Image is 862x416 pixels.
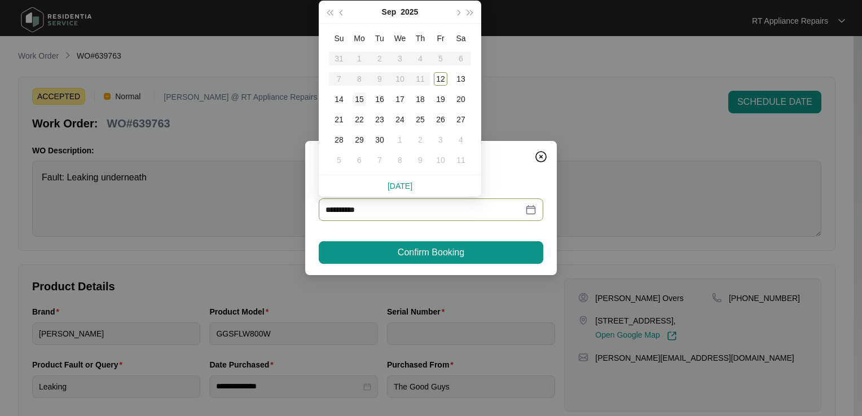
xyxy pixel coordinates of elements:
div: 30 [373,133,386,147]
th: Fr [430,28,451,48]
div: 25 [414,113,427,126]
div: 20 [454,92,468,106]
button: Confirm Booking [319,241,543,264]
td: 2025-10-04 [451,130,471,150]
td: 2025-10-05 [329,150,349,170]
td: 2025-10-08 [390,150,410,170]
div: 11 [454,153,468,167]
td: 2025-10-06 [349,150,370,170]
td: 2025-09-18 [410,89,430,109]
div: 10 [434,153,447,167]
td: 2025-09-26 [430,109,451,130]
span: Confirm Booking [398,246,464,259]
div: 8 [393,153,407,167]
div: 9 [414,153,427,167]
td: 2025-09-28 [329,130,349,150]
div: 19 [434,92,447,106]
div: 12 [434,72,447,86]
td: 2025-09-16 [370,89,390,109]
img: closeCircle [534,150,548,163]
div: 14 [332,92,346,106]
div: 7 [373,153,386,167]
td: 2025-09-15 [349,89,370,109]
th: Tu [370,28,390,48]
th: Sa [451,28,471,48]
div: 2 [414,133,427,147]
td: 2025-10-01 [390,130,410,150]
div: 3 [434,133,447,147]
td: 2025-09-13 [451,69,471,89]
button: 2025 [401,1,418,23]
div: 1 [393,133,407,147]
div: 24 [393,113,407,126]
div: 15 [353,92,366,106]
div: 21 [332,113,346,126]
div: 28 [332,133,346,147]
div: 27 [454,113,468,126]
th: We [390,28,410,48]
div: 6 [353,153,366,167]
th: Su [329,28,349,48]
td: 2025-09-14 [329,89,349,109]
td: 2025-09-21 [329,109,349,130]
div: 5 [332,153,346,167]
th: Th [410,28,430,48]
div: 23 [373,113,386,126]
td: 2025-10-03 [430,130,451,150]
div: 13 [454,72,468,86]
td: 2025-09-22 [349,109,370,130]
td: 2025-09-12 [430,69,451,89]
td: 2025-09-19 [430,89,451,109]
div: 4 [454,133,468,147]
div: 16 [373,92,386,106]
div: 22 [353,113,366,126]
div: 18 [414,92,427,106]
a: [DATE] [388,182,412,191]
button: Close [532,148,550,166]
td: 2025-10-09 [410,150,430,170]
td: 2025-09-29 [349,130,370,150]
td: 2025-10-11 [451,150,471,170]
td: 2025-10-02 [410,130,430,150]
td: 2025-09-17 [390,89,410,109]
td: 2025-09-23 [370,109,390,130]
input: Date [326,203,523,216]
td: 2025-10-07 [370,150,390,170]
td: 2025-10-10 [430,150,451,170]
td: 2025-09-20 [451,89,471,109]
td: 2025-09-30 [370,130,390,150]
div: 29 [353,133,366,147]
div: 26 [434,113,447,126]
td: 2025-09-25 [410,109,430,130]
td: 2025-09-24 [390,109,410,130]
div: 17 [393,92,407,106]
button: Sep [382,1,397,23]
th: Mo [349,28,370,48]
td: 2025-09-27 [451,109,471,130]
